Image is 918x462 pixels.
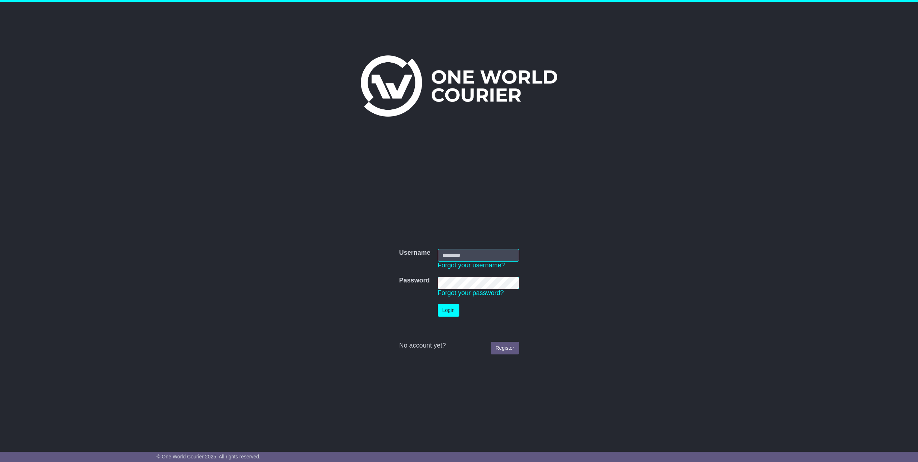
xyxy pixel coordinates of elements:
[438,304,459,317] button: Login
[438,262,505,269] a: Forgot your username?
[399,249,430,257] label: Username
[438,289,504,296] a: Forgot your password?
[361,55,557,117] img: One World
[399,277,430,285] label: Password
[491,342,519,354] a: Register
[399,342,519,350] div: No account yet?
[156,454,260,459] span: © One World Courier 2025. All rights reserved.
